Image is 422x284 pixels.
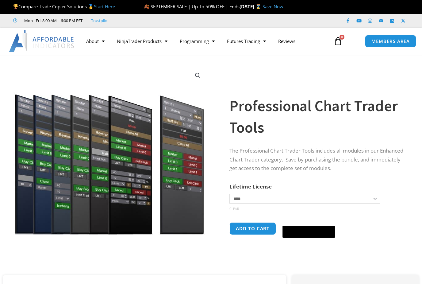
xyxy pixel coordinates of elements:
[281,221,336,222] iframe: Secure payment input frame
[80,34,329,48] nav: Menu
[229,207,239,211] a: Clear options
[229,95,407,138] h1: Professional Chart Trader Tools
[272,34,301,48] a: Reviews
[263,3,283,10] a: Save Now
[371,39,410,44] span: MEMBERS AREA
[365,35,416,48] a: MEMBERS AREA
[229,183,272,190] label: Lifetime License
[340,35,344,40] span: 0
[80,34,111,48] a: About
[229,146,407,173] p: The Professional Chart Trader Tools includes all modules in our Enhanced Chart Trader category. S...
[324,32,351,50] a: 0
[229,222,276,235] button: Add to cart
[23,17,82,24] span: Mon - Fri: 8:00 AM – 6:00 PM EST
[144,3,240,10] span: 🍂 SEPTEMBER SALE | Up To 50% OFF | Ends
[94,3,115,10] a: Start Here
[9,30,75,52] img: LogoAI | Affordable Indicators – NinjaTrader
[221,34,272,48] a: Futures Trading
[174,34,221,48] a: Programming
[240,3,263,10] strong: [DATE] ⌛
[13,3,115,10] span: Compare Trade Copier Solutions 🥇
[91,17,109,24] a: Trustpilot
[13,4,18,9] img: 🏆
[282,226,335,238] button: Buy with GPay
[192,70,203,81] a: View full-screen image gallery
[11,65,208,235] img: ProfessionalToolsBundlePage
[111,34,174,48] a: NinjaTrader Products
